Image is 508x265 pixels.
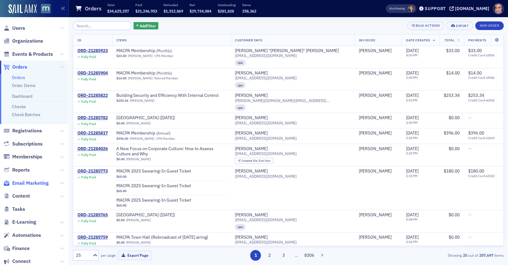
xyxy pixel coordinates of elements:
[406,240,418,244] time: 2:06 PM
[116,137,128,141] span: $396.00
[359,146,397,152] span: Molly Lerche
[416,24,440,27] div: Bulk Actions
[126,218,151,222] a: [PERSON_NAME]
[12,64,27,70] span: Orders
[406,75,418,80] time: 3:45 PM
[359,115,392,121] a: [PERSON_NAME]
[128,54,152,58] a: [PERSON_NAME]
[359,115,397,121] span: Keisha Whaley
[406,53,418,57] time: 4:00 PM
[3,258,31,265] a: Connect
[126,121,151,125] a: [PERSON_NAME]
[406,234,419,240] span: [DATE]
[116,168,194,174] a: MACPA 2025 Swearing-In Guest Ticket
[116,93,219,98] a: Building Security and Efficiency With Internal Control
[12,25,25,32] span: Users
[278,250,289,261] button: 3
[77,48,108,54] a: ORD-21285923
[154,54,173,58] div: CPA Member
[468,93,484,98] span: $253.34
[450,6,491,11] button: [DOMAIN_NAME]
[12,141,43,147] span: Subscriptions
[406,120,418,125] time: 2:50 PM
[190,3,211,7] p: Net
[12,93,32,99] a: Dashboard
[9,4,37,14] img: SailAMX
[41,4,51,13] img: SailAMX
[235,146,268,152] div: [PERSON_NAME]
[190,9,211,13] span: $29,734,084
[12,153,42,160] span: Memberships
[359,212,397,218] span: Linda Rogers
[449,212,460,218] span: $0.00
[242,159,271,163] div: End User
[359,48,392,54] a: [PERSON_NAME]
[235,136,297,141] span: [EMAIL_ADDRESS][DOMAIN_NAME]
[3,206,25,213] a: Tasks
[235,240,297,244] span: [EMAIL_ADDRESS][DOMAIN_NAME]
[116,48,194,54] a: MACPA Membership (Monthly)
[359,48,397,54] span: Jeff Merkle
[406,98,418,102] time: 2:53 PM
[12,38,43,44] span: Organizations
[116,183,194,189] span: MACPA 2025 Swearing-In Guest Ticket
[81,241,96,245] div: Fully Paid
[475,21,504,30] button: New Order
[406,212,419,218] span: [DATE]
[107,3,129,7] p: Total
[364,252,504,258] div: Showing out of items
[156,70,172,75] span: ( Monthly )
[235,224,246,230] div: cpa
[3,153,42,160] a: Memberships
[116,203,126,207] span: $60.00
[116,235,208,240] a: MACPA Town Hall (Rebroadcast of [DATE] airing)
[116,38,127,42] span: Items
[116,70,194,76] a: MACPA Membership (Monthly)
[77,115,108,121] div: ORD-21285782
[444,130,460,136] span: $396.00
[359,212,392,218] a: [PERSON_NAME]
[116,121,125,125] span: $0.00
[116,218,125,222] span: $0.00
[406,146,419,151] span: [DATE]
[116,240,125,244] span: $0.00
[81,175,96,179] div: Fully Paid
[218,3,236,7] p: Outstanding
[126,157,151,161] a: [PERSON_NAME]
[359,168,397,174] span: Keisha Whaley
[77,146,108,152] div: ORD-21284026
[77,38,81,42] span: ID
[235,38,262,42] span: Customer Info
[235,174,297,179] span: [EMAIL_ADDRESS][DOMAIN_NAME]
[116,131,194,136] span: MACPA Membership
[235,115,268,121] div: [PERSON_NAME]
[12,258,31,265] span: Connect
[116,146,226,157] a: A New Focus on Corporate Culture: How to Assess Culture and Why
[449,146,460,151] span: $0.00
[116,76,126,80] span: $14.00
[12,206,25,213] span: Tasks
[449,234,460,240] span: $0.00
[359,70,392,76] a: [PERSON_NAME]
[235,48,339,54] a: [PERSON_NAME] "[PERSON_NAME]" [PERSON_NAME]
[116,212,194,218] a: [GEOGRAPHIC_DATA] ([DATE])
[12,75,25,80] a: Orders
[81,137,96,141] div: Fully Paid
[406,136,418,140] time: 2:45 PM
[455,6,489,11] div: [DOMAIN_NAME]
[156,137,175,141] div: CPA Member
[446,48,460,53] span: $33.00
[235,212,268,218] a: [PERSON_NAME]
[235,53,297,58] span: [EMAIL_ADDRESS][DOMAIN_NAME]
[359,131,392,136] a: [PERSON_NAME]
[12,193,30,199] span: Content
[156,48,172,53] span: ( Monthly )
[130,137,154,141] a: [PERSON_NAME]
[406,115,419,120] span: [DATE]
